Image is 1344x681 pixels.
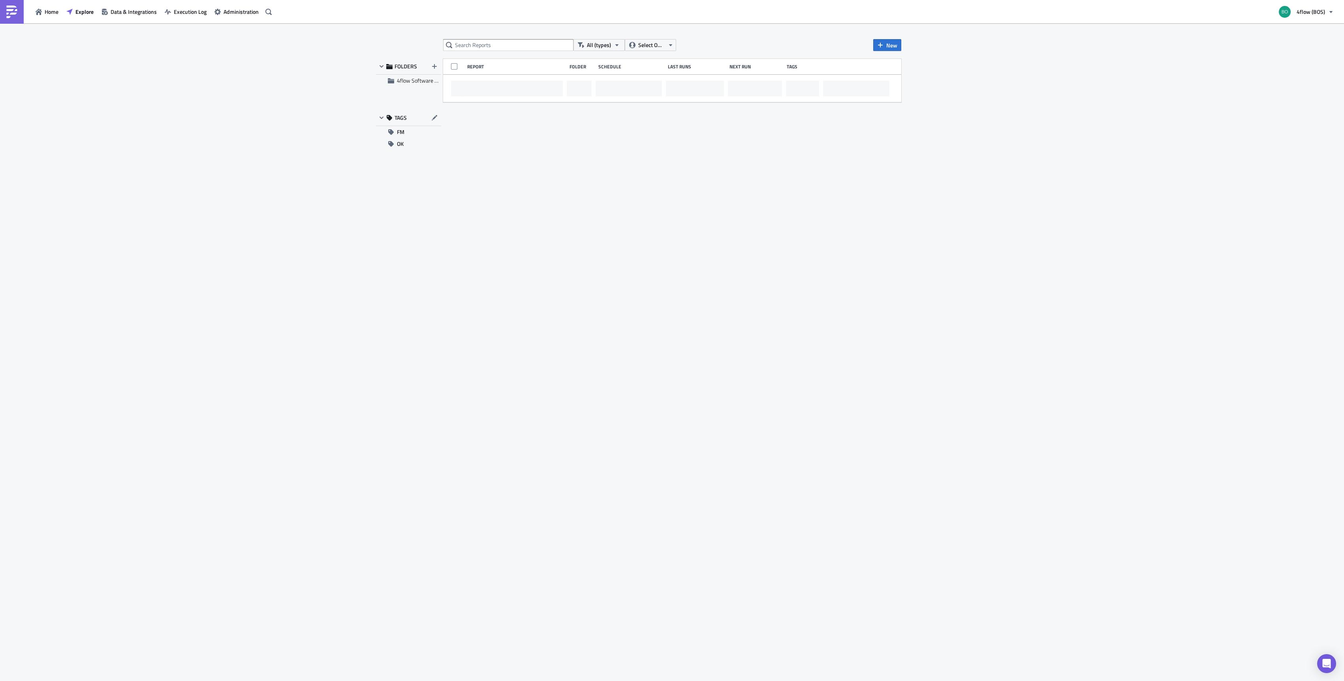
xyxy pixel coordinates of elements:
span: FOLDERS [395,63,417,70]
img: Avatar [1278,5,1291,19]
button: 4flow (BOS) [1274,3,1338,21]
span: 4flow Software KAM [397,76,445,85]
span: OK [397,138,404,150]
span: New [886,41,897,49]
div: Tags [787,64,820,70]
span: Select Owner [638,41,665,49]
div: Open Intercom Messenger [1317,654,1336,673]
span: FM [397,126,404,138]
button: New [873,39,901,51]
button: Administration [211,6,263,18]
span: Home [45,8,58,16]
img: PushMetrics [6,6,18,18]
div: Last Runs [668,64,726,70]
div: Next Run [729,64,783,70]
div: Schedule [598,64,664,70]
div: Report [467,64,566,70]
button: OK [376,138,441,150]
span: Explore [75,8,94,16]
button: Execution Log [161,6,211,18]
span: Administration [224,8,259,16]
input: Search Reports [443,39,573,51]
span: Data & Integrations [111,8,157,16]
span: TAGS [395,114,407,121]
span: 4flow (BOS) [1297,8,1325,16]
div: Folder [570,64,594,70]
button: Select Owner [625,39,676,51]
button: All (types) [573,39,625,51]
button: Data & Integrations [98,6,161,18]
button: FM [376,126,441,138]
span: All (types) [587,41,611,49]
span: Execution Log [174,8,207,16]
button: Explore [62,6,98,18]
button: Home [32,6,62,18]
